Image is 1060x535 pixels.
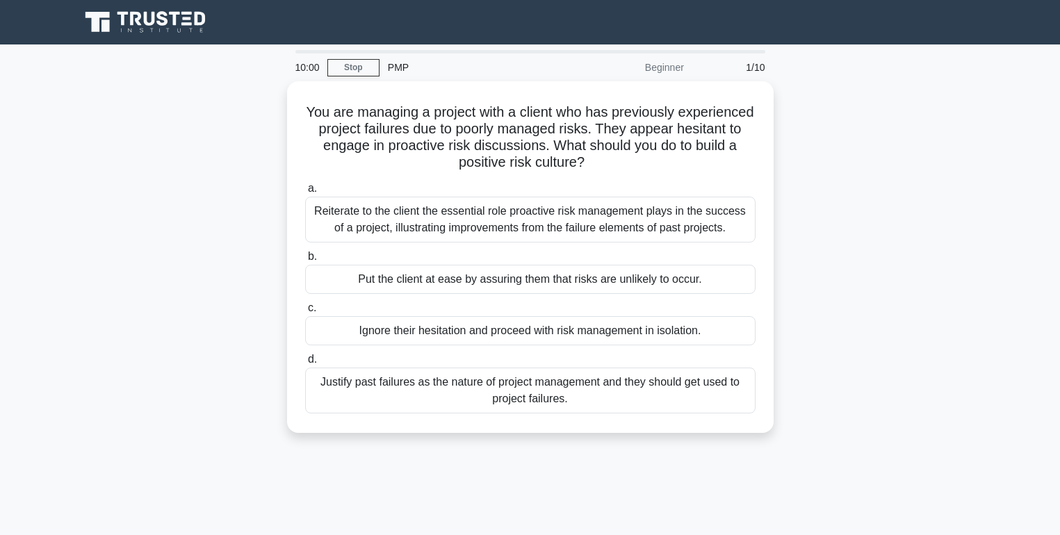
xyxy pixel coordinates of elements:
[305,265,756,294] div: Put the client at ease by assuring them that risks are unlikely to occur.
[571,53,692,81] div: Beginner
[692,53,774,81] div: 1/10
[287,53,327,81] div: 10:00
[305,368,756,413] div: Justify past failures as the nature of project management and they should get used to project fai...
[308,250,317,262] span: b.
[308,353,317,365] span: d.
[305,197,756,242] div: Reiterate to the client the essential role proactive risk management plays in the success of a pr...
[305,316,756,345] div: Ignore their hesitation and proceed with risk management in isolation.
[380,53,571,81] div: PMP
[304,104,757,172] h5: You are managing a project with a client who has previously experienced project failures due to p...
[327,59,380,76] a: Stop
[308,302,316,313] span: c.
[308,182,317,194] span: a.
